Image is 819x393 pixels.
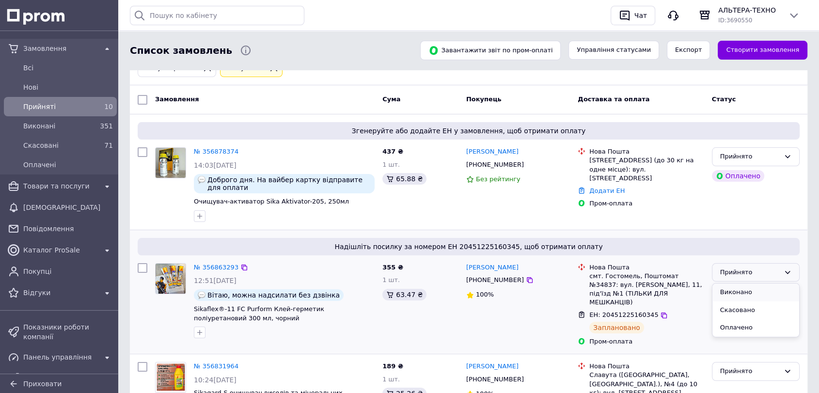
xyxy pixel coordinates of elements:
img: Фото товару [156,148,186,178]
span: Без рейтингу [476,175,520,183]
a: Очищувач-активатор Sika Aktivator-205, 250мл [194,198,349,205]
span: 10 [104,103,113,110]
div: [PHONE_NUMBER] [464,158,526,171]
span: 1 шт. [382,276,400,283]
div: Прийнято [720,267,780,278]
a: [PERSON_NAME] [466,263,519,272]
span: Покупець [466,95,502,103]
div: Чат [632,8,649,23]
div: [PHONE_NUMBER] [464,373,526,386]
span: Каталог ProSale [23,245,97,255]
a: № 356831964 [194,362,238,370]
input: Пошук по кабінету [130,6,304,25]
a: № 356863293 [194,264,238,271]
span: Cума [382,95,400,103]
span: АЛЬТЕРА-ТЕХНО [718,5,780,15]
span: Товари та послуги [23,181,97,191]
span: Вітаю, можна надсилати без дзвінка [207,291,340,299]
img: Фото товару [156,264,186,294]
button: Управління статусами [568,41,659,60]
div: Пром-оплата [589,337,704,346]
a: Додати ЕН [589,187,625,194]
img: Фото товару [156,362,186,393]
span: Доброго дня. На вайбер картку відправите для оплати [207,176,371,191]
div: [STREET_ADDRESS] (до 30 кг на одне місце): вул. [STREET_ADDRESS] [589,156,704,183]
li: Скасовано [712,301,799,319]
span: Панель управління [23,352,97,362]
span: Статус [712,95,736,103]
span: 10:24[DATE] [194,376,236,384]
span: Оплачені [23,160,113,170]
span: Скасовані [23,141,94,150]
div: 65.88 ₴ [382,173,426,185]
div: [PHONE_NUMBER] [464,274,526,286]
img: :speech_balloon: [198,291,205,299]
li: Виконано [712,283,799,301]
span: Список замовлень [130,44,232,58]
li: Оплачено [712,319,799,337]
span: ID: 3690550 [718,17,752,24]
span: Нові [23,82,113,92]
span: Виконані [23,121,94,131]
a: [PERSON_NAME] [466,147,519,157]
span: Відгуки [23,288,97,298]
span: Повідомлення [23,224,113,234]
span: 189 ₴ [382,362,403,370]
div: Пром-оплата [589,199,704,208]
a: Фото товару [155,147,186,178]
a: Створити замовлення [718,41,807,60]
a: Фото товару [155,362,186,393]
button: Чат [611,6,655,25]
span: Згенеруйте або додайте ЕН у замовлення, щоб отримати оплату [142,126,796,136]
img: :speech_balloon: [198,176,205,184]
span: Всi [23,63,113,73]
div: Нова Пошта [589,263,704,272]
span: [DEMOGRAPHIC_DATA] [23,203,113,212]
span: Замовлення [155,95,199,103]
button: Експорт [667,41,710,60]
span: 14:03[DATE] [194,161,236,169]
div: Прийнято [720,152,780,162]
div: Оплачено [712,170,764,182]
span: 12:51[DATE] [194,277,236,284]
span: Надішліть посилку за номером ЕН 20451225160345, щоб отримати оплату [142,242,796,252]
span: Показники роботи компанії [23,322,113,342]
div: смт. Гостомель, Поштомат №34837: вул. [PERSON_NAME], 11, під'їзд №1 (ТІЛЬКИ ДЛЯ МЕШКАНЦІВ) [589,272,704,307]
span: 1 шт. [382,161,400,168]
div: Заплановано [589,322,644,333]
span: Покупці [23,267,113,276]
div: Нова Пошта [589,362,704,371]
span: Замовлення [23,44,97,53]
span: ЕН: 20451225160345 [589,311,658,318]
span: 351 [100,122,113,130]
span: 437 ₴ [382,148,403,155]
a: № 356878374 [194,148,238,155]
span: 100% [476,291,494,298]
span: Прийняті [23,102,94,111]
a: [PERSON_NAME] [466,362,519,371]
span: 355 ₴ [382,264,403,271]
span: 71 [104,141,113,149]
a: Sikaflex®-11 FC Purform Клей-герметик поліуретановий 300 мл, чорний [194,305,324,322]
span: Доставка та оплата [578,95,649,103]
span: Приховати [23,380,62,388]
div: Прийнято [720,366,780,377]
span: 1 шт. [382,376,400,383]
div: 63.47 ₴ [382,289,426,300]
button: Завантажити звіт по пром-оплаті [420,41,561,60]
div: Нова Пошта [589,147,704,156]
